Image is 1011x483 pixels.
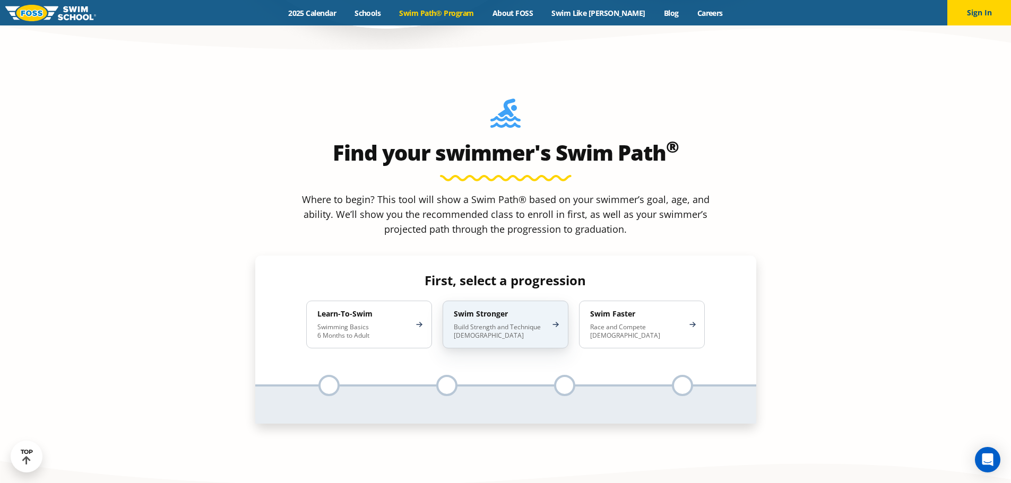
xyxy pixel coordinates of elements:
h4: Swim Stronger [454,309,547,319]
h4: First, select a progression [298,273,713,288]
img: Foss-Location-Swimming-Pool-Person.svg [490,99,521,135]
h4: Swim Faster [590,309,683,319]
img: FOSS Swim School Logo [5,5,96,21]
p: Race and Compete [DEMOGRAPHIC_DATA] [590,323,683,340]
a: Schools [345,8,390,18]
div: TOP [21,449,33,465]
p: Where to begin? This tool will show a Swim Path® based on your swimmer’s goal, age, and ability. ... [298,192,714,236]
h2: Find your swimmer's Swim Path [255,140,756,165]
a: Swim Like [PERSON_NAME] [542,8,655,18]
p: Swimming Basics 6 Months to Adult [317,323,410,340]
h4: Learn-To-Swim [317,309,410,319]
a: Careers [688,8,732,18]
div: Open Intercom Messenger [975,447,1000,472]
a: About FOSS [483,8,542,18]
p: Build Strength and Technique [DEMOGRAPHIC_DATA] [454,323,547,340]
a: Blog [654,8,688,18]
a: 2025 Calendar [279,8,345,18]
sup: ® [666,136,679,157]
a: Swim Path® Program [390,8,483,18]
